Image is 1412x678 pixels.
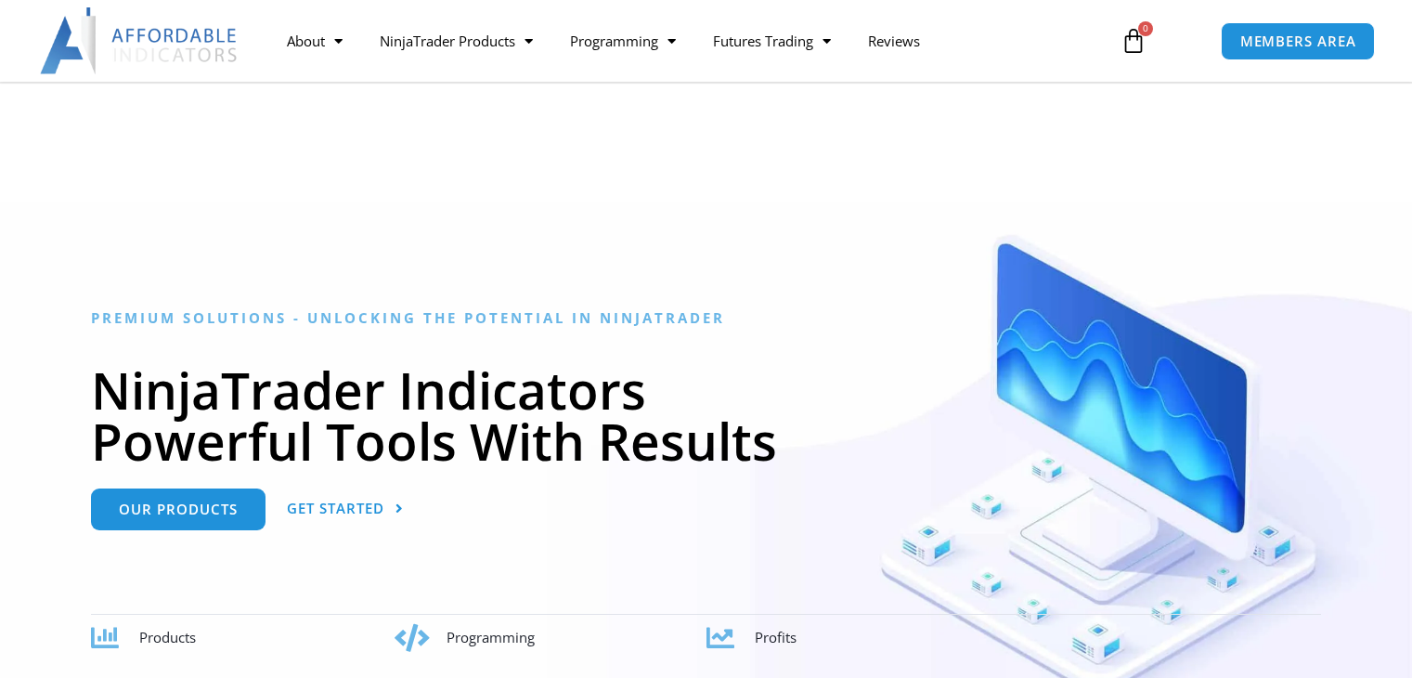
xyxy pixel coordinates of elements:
span: Our Products [119,502,238,516]
h1: NinjaTrader Indicators Powerful Tools With Results [91,364,1321,466]
span: Get Started [287,502,384,515]
span: Products [139,628,196,646]
a: About [268,20,361,62]
span: Profits [755,628,797,646]
h6: Premium Solutions - Unlocking the Potential in NinjaTrader [91,309,1321,327]
a: NinjaTrader Products [361,20,551,62]
a: Get Started [287,489,404,530]
a: 0 [1093,14,1174,68]
span: Programming [447,628,535,646]
span: MEMBERS AREA [1240,34,1356,48]
a: Futures Trading [694,20,849,62]
a: Reviews [849,20,939,62]
a: Programming [551,20,694,62]
img: LogoAI | Affordable Indicators – NinjaTrader [40,7,240,74]
span: 0 [1138,21,1153,36]
a: Our Products [91,489,266,530]
nav: Menu [268,20,1102,62]
a: MEMBERS AREA [1221,22,1376,60]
